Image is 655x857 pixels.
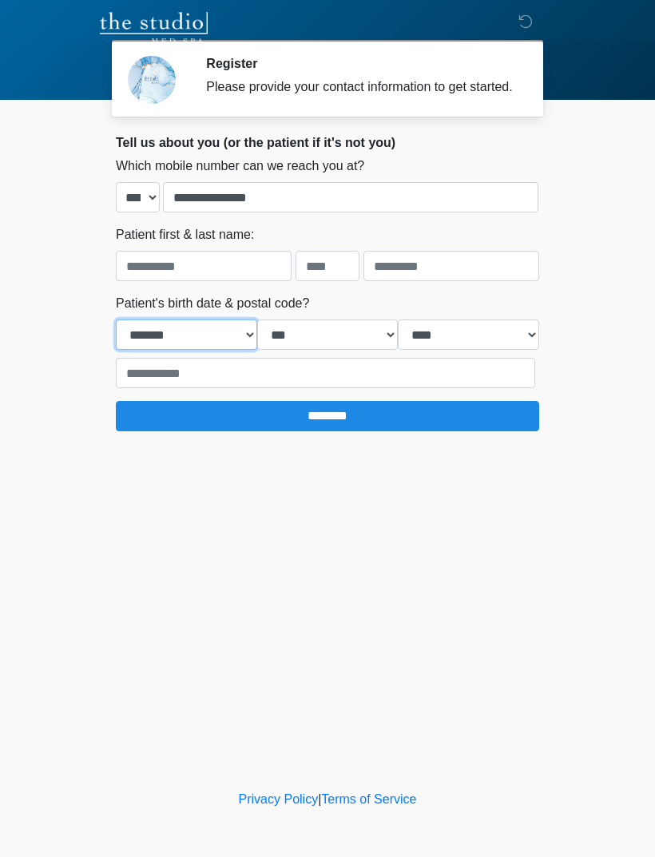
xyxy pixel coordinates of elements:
img: Agent Avatar [128,56,176,104]
label: Patient first & last name: [116,225,254,244]
a: Privacy Policy [239,792,319,806]
img: The Studio Med Spa Logo [100,12,208,44]
label: Which mobile number can we reach you at? [116,157,364,176]
div: Please provide your contact information to get started. [206,77,515,97]
label: Patient's birth date & postal code? [116,294,309,313]
a: | [318,792,321,806]
a: Terms of Service [321,792,416,806]
h2: Register [206,56,515,71]
h2: Tell us about you (or the patient if it's not you) [116,135,539,150]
